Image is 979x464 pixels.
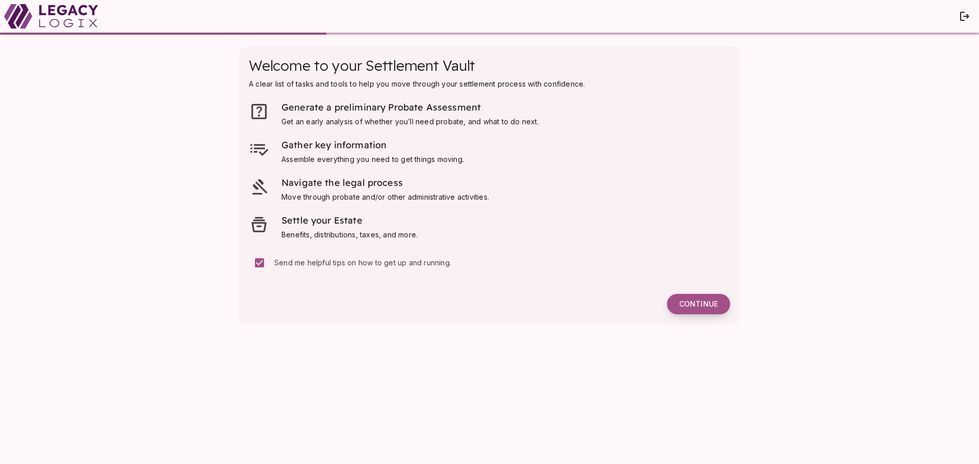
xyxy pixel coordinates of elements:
span: Assemble everything you need to get things moving. [281,155,464,163]
span: A clear list of tasks and tools to help you move through your settlement process with confidence. [249,79,585,88]
span: Settle your Estate [281,214,363,226]
span: Send me helpful tips on how to get up and running. [274,258,451,267]
span: Gather key information [281,139,387,151]
span: Get an early analysis of whether you’ll need probate, and what to do next. [281,117,539,126]
span: Generate a preliminary Probate Assessment [281,101,481,113]
span: Move through probate and/or other administrative activities. [281,193,489,201]
span: Benefits, distributions, taxes, and more. [281,230,418,239]
span: Navigate the legal process [281,177,403,188]
button: Continue [667,294,730,314]
span: Continue [679,299,718,309]
span: Welcome to your Settlement Vault [249,57,475,74]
